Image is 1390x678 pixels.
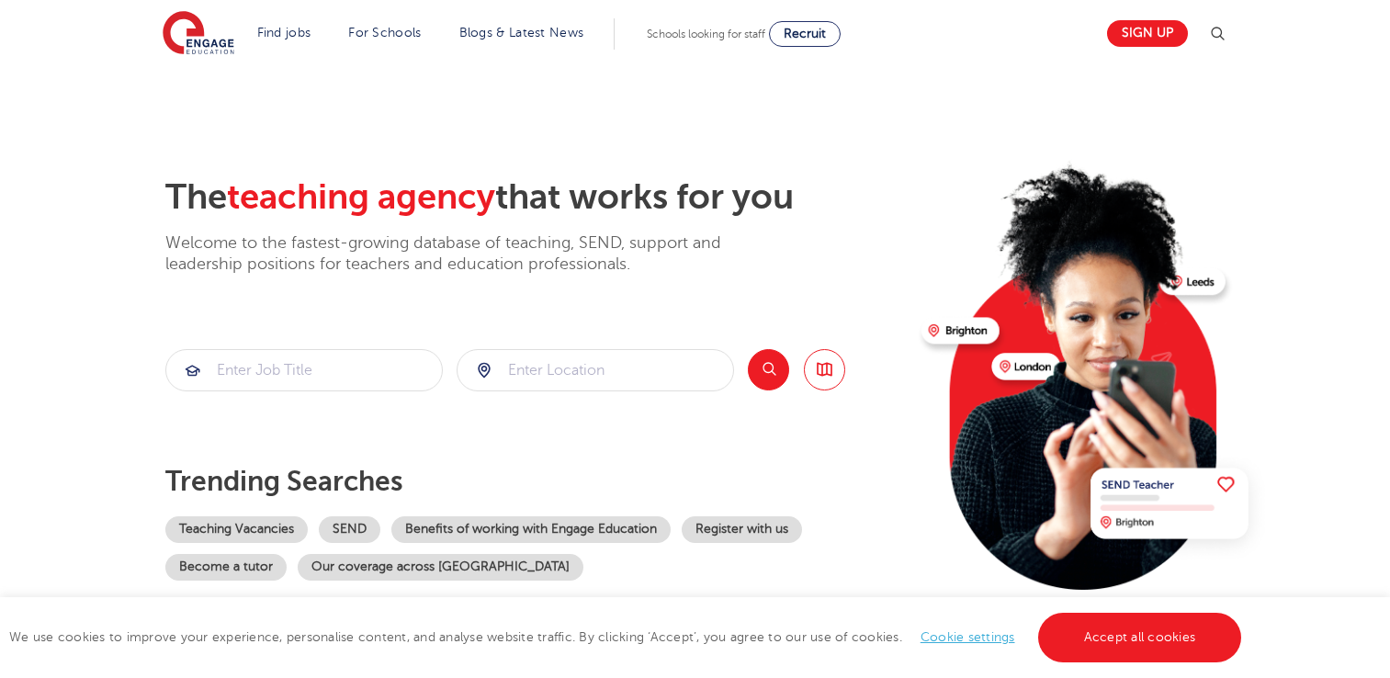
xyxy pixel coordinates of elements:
[165,554,287,581] a: Become a tutor
[748,349,789,390] button: Search
[458,350,733,390] input: Submit
[682,516,802,543] a: Register with us
[647,28,765,40] span: Schools looking for staff
[348,26,421,40] a: For Schools
[227,177,495,217] span: teaching agency
[784,27,826,40] span: Recruit
[298,554,583,581] a: Our coverage across [GEOGRAPHIC_DATA]
[166,350,442,390] input: Submit
[457,349,734,391] div: Submit
[165,232,772,276] p: Welcome to the fastest-growing database of teaching, SEND, support and leadership positions for t...
[1038,613,1242,662] a: Accept all cookies
[459,26,584,40] a: Blogs & Latest News
[165,349,443,391] div: Submit
[163,11,234,57] img: Engage Education
[165,176,907,219] h2: The that works for you
[165,516,308,543] a: Teaching Vacancies
[769,21,841,47] a: Recruit
[9,630,1246,644] span: We use cookies to improve your experience, personalise content, and analyse website traffic. By c...
[921,630,1015,644] a: Cookie settings
[1107,20,1188,47] a: Sign up
[257,26,311,40] a: Find jobs
[319,516,380,543] a: SEND
[391,516,671,543] a: Benefits of working with Engage Education
[165,465,907,498] p: Trending searches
